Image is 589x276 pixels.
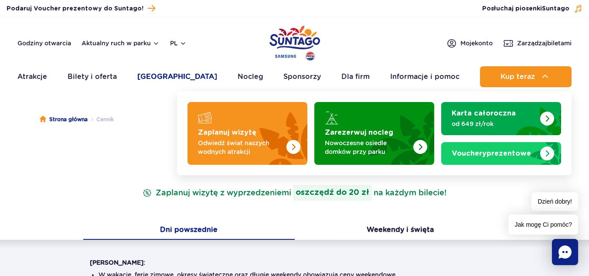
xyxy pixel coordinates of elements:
[452,110,516,117] strong: Karta całoroczna
[90,259,145,266] strong: [PERSON_NAME]:
[460,39,493,48] span: Moje konto
[7,3,155,14] a: Podaruj Voucher prezentowy do Suntago!
[531,192,578,211] span: Dzień dobry!
[141,185,448,201] p: Zaplanuj wizytę z wyprzedzeniem na każdym bilecie!
[446,38,493,48] a: Mojekonto
[441,102,561,135] a: Karta całoroczna
[314,102,434,165] a: Zarezerwuj nocleg
[542,6,569,12] span: Suntago
[293,185,372,201] strong: oszczędź do 20 zł
[170,39,187,48] button: pl
[40,115,88,124] a: Strona główna
[517,39,572,48] span: Zarządzaj biletami
[482,4,569,13] span: Posłuchaj piosenki
[452,150,487,157] span: Vouchery
[295,221,506,240] button: Weekendy i święta
[390,66,460,87] a: Informacje i pomoc
[452,150,531,157] strong: prezentowe
[441,142,561,165] a: Vouchery prezentowe
[482,4,582,13] button: Posłuchaj piosenkiSuntago
[480,66,572,87] button: Kup teraz
[82,40,160,47] button: Aktualny ruch w parku
[452,119,537,128] p: od 649 zł/rok
[325,139,410,156] p: Nowoczesne osiedle domków przy parku
[238,66,263,87] a: Nocleg
[341,66,370,87] a: Dla firm
[198,129,256,136] strong: Zaplanuj wizytę
[68,66,117,87] a: Bilety i oferta
[187,102,307,165] a: Zaplanuj wizytę
[503,38,572,48] a: Zarządzajbiletami
[90,141,500,164] h1: Cennik
[17,39,71,48] a: Godziny otwarcia
[500,73,535,81] span: Kup teraz
[283,66,321,87] a: Sponsorzy
[137,66,217,87] a: [GEOGRAPHIC_DATA]
[552,239,578,265] div: Chat
[269,22,320,62] a: Park of Poland
[83,221,295,240] button: Dni powszednie
[7,4,143,13] span: Podaruj Voucher prezentowy do Suntago!
[17,66,47,87] a: Atrakcje
[88,115,114,124] li: Cennik
[325,129,393,136] strong: Zarezerwuj nocleg
[508,215,578,235] span: Jak mogę Ci pomóc?
[198,139,283,156] p: Odwiedź świat naszych wodnych atrakcji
